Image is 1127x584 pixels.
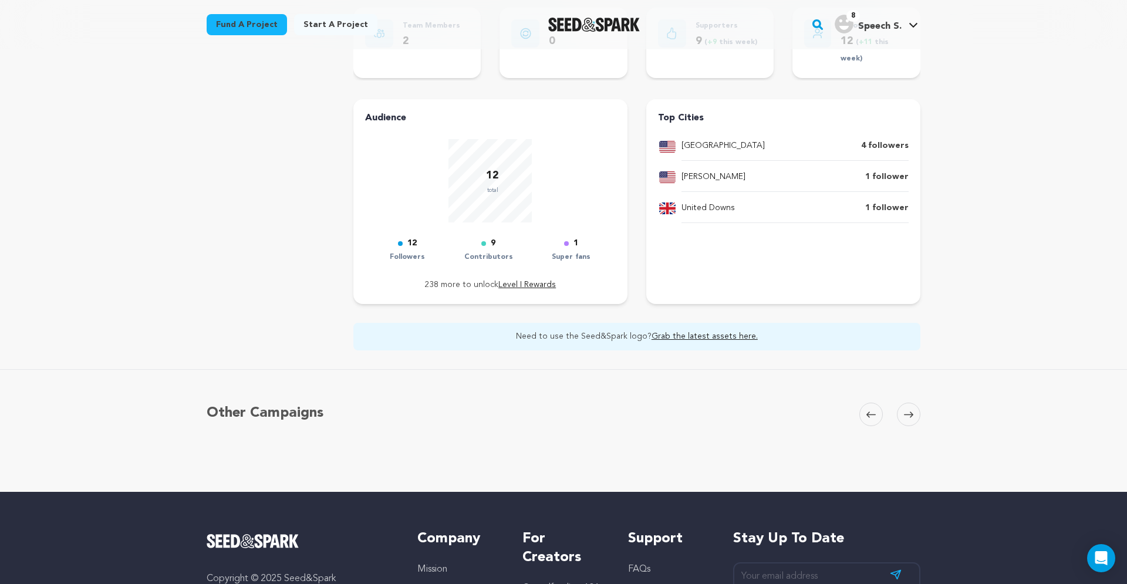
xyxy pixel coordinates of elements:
[548,18,640,32] img: Seed&Spark Logo Dark Mode
[207,14,287,35] a: Fund a project
[861,139,909,153] p: 4 followers
[832,12,920,33] a: Speech S.'s Profile
[681,201,735,215] p: United Downs
[294,14,377,35] a: Start a project
[486,184,499,196] p: total
[486,167,499,184] p: 12
[681,170,745,184] p: [PERSON_NAME]
[835,15,902,33] div: Speech S.'s Profile
[865,201,909,215] p: 1 follower
[365,111,616,125] h4: Audience
[552,251,591,264] p: Super fans
[207,403,323,424] h5: Other Campaigns
[407,237,417,251] p: 12
[658,111,909,125] h4: Top Cities
[858,22,902,31] span: Speech S.
[464,251,513,264] p: Contributors
[365,278,616,292] p: 238 more to unlock
[548,18,640,32] a: Seed&Spark Homepage
[628,529,710,548] h5: Support
[522,529,604,567] h5: For Creators
[841,33,909,67] p: 12
[835,15,853,33] img: user.png
[573,237,578,251] p: 1
[865,170,909,184] p: 1 follower
[417,529,499,548] h5: Company
[628,565,650,574] a: FAQs
[832,12,920,37] span: Speech S.'s Profile
[207,534,394,548] a: Seed&Spark Homepage
[417,565,447,574] a: Mission
[498,281,556,289] a: Level I Rewards
[390,251,425,264] p: Followers
[652,332,758,340] a: Grab the latest assets here.
[1087,544,1115,572] div: Open Intercom Messenger
[491,237,495,251] p: 9
[360,330,913,344] p: Need to use the Seed&Spark logo?
[681,139,765,153] p: [GEOGRAPHIC_DATA]
[207,534,299,548] img: Seed&Spark Logo
[846,10,860,22] span: 8
[733,529,920,548] h5: Stay up to date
